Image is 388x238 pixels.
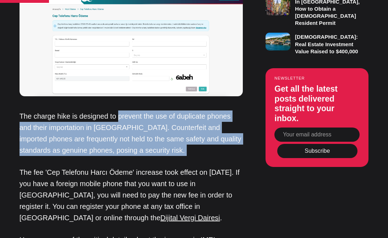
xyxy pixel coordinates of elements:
[295,34,358,54] h3: [DEMOGRAPHIC_DATA]: Real Estate Investment Value Raised to $400,000
[274,128,360,142] input: Your email address
[160,214,220,222] a: Dijital Vergi Dairesi
[20,167,243,223] p: The fee 'Cep Telefonu Harcı Ödeme' increase took effect on [DATE]. If you have a foreign mobile p...
[20,110,243,156] p: The charge hike is designed to prevent the use of duplicate phones and their importation in [GEOG...
[274,76,360,80] small: Newsletter
[277,144,357,158] button: Subscribe
[266,31,368,55] a: [DEMOGRAPHIC_DATA]: Real Estate Investment Value Raised to $400,000
[274,84,360,123] h3: Get all the latest posts delivered straight to your inbox.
